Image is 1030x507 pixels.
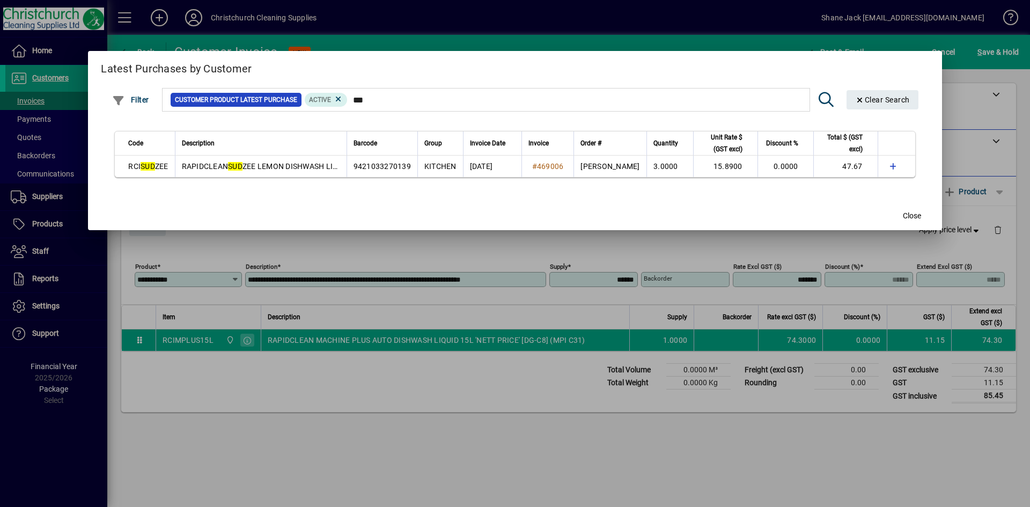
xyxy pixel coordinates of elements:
[820,131,872,155] div: Total $ (GST excl)
[182,162,398,171] span: RAPIDCLEAN ZEE LEMON DISHWASH LIQUID 5L (MPI C32)
[847,90,918,109] button: Clear
[580,137,601,149] span: Order #
[820,131,863,155] span: Total $ (GST excl)
[182,137,215,149] span: Description
[528,160,568,172] a: #469006
[88,51,941,82] h2: Latest Purchases by Customer
[653,137,688,149] div: Quantity
[424,137,442,149] span: Group
[470,137,505,149] span: Invoice Date
[470,137,515,149] div: Invoice Date
[537,162,564,171] span: 469006
[573,156,646,177] td: [PERSON_NAME]
[182,137,340,149] div: Description
[903,210,921,222] span: Close
[764,137,808,149] div: Discount %
[855,95,910,104] span: Clear Search
[175,94,297,105] span: Customer Product Latest Purchase
[424,162,457,171] span: KITCHEN
[424,137,457,149] div: Group
[757,156,813,177] td: 0.0000
[128,137,143,149] span: Code
[128,137,168,149] div: Code
[109,90,152,109] button: Filter
[463,156,521,177] td: [DATE]
[354,137,411,149] div: Barcode
[528,137,568,149] div: Invoice
[700,131,742,155] span: Unit Rate $ (GST excl)
[766,137,798,149] span: Discount %
[646,156,693,177] td: 3.0000
[112,95,149,104] span: Filter
[128,162,168,171] span: RCI ZEE
[813,156,878,177] td: 47.67
[228,162,242,171] em: SUD
[700,131,752,155] div: Unit Rate $ (GST excl)
[693,156,757,177] td: 15.8900
[528,137,549,149] span: Invoice
[354,162,411,171] span: 9421033270139
[305,93,348,107] mat-chip: Product Activation Status: Active
[580,137,639,149] div: Order #
[309,96,331,104] span: Active
[354,137,377,149] span: Barcode
[653,137,678,149] span: Quantity
[895,207,929,226] button: Close
[532,162,537,171] span: #
[141,162,155,171] em: SUD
